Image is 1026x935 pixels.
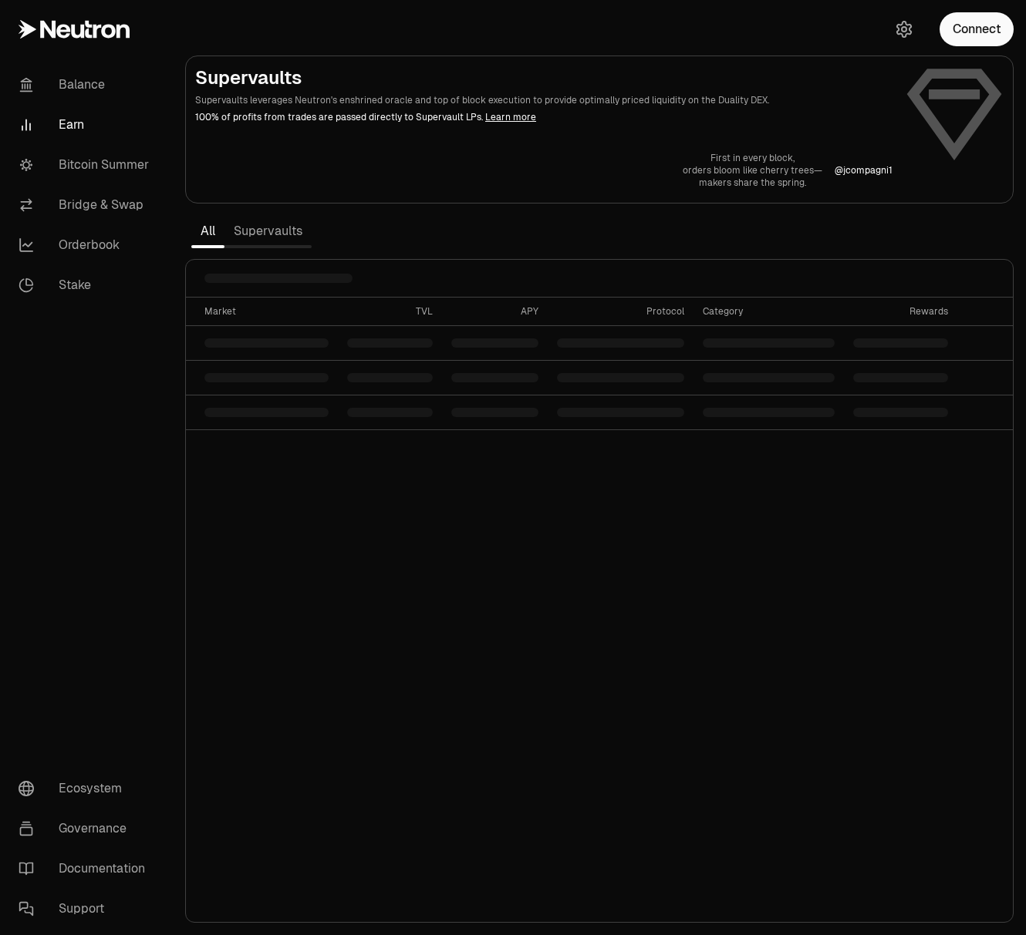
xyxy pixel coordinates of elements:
[683,177,822,189] p: makers share the spring.
[6,145,167,185] a: Bitcoin Summer
[224,216,312,247] a: Supervaults
[940,12,1014,46] button: Connect
[835,164,893,177] a: @jcompagni1
[195,66,893,90] h2: Supervaults
[204,305,329,318] div: Market
[6,849,167,889] a: Documentation
[485,111,536,123] a: Learn more
[6,809,167,849] a: Governance
[6,105,167,145] a: Earn
[557,305,684,318] div: Protocol
[6,769,167,809] a: Ecosystem
[6,889,167,929] a: Support
[6,225,167,265] a: Orderbook
[683,152,822,164] p: First in every block,
[6,265,167,305] a: Stake
[683,164,822,177] p: orders bloom like cherry trees—
[195,93,893,107] p: Supervaults leverages Neutron's enshrined oracle and top of block execution to provide optimally ...
[703,305,835,318] div: Category
[191,216,224,247] a: All
[195,110,893,124] p: 100% of profits from trades are passed directly to Supervault LPs.
[835,164,893,177] p: @ jcompagni1
[683,152,822,189] a: First in every block,orders bloom like cherry trees—makers share the spring.
[6,65,167,105] a: Balance
[347,305,433,318] div: TVL
[451,305,538,318] div: APY
[853,305,948,318] div: Rewards
[6,185,167,225] a: Bridge & Swap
